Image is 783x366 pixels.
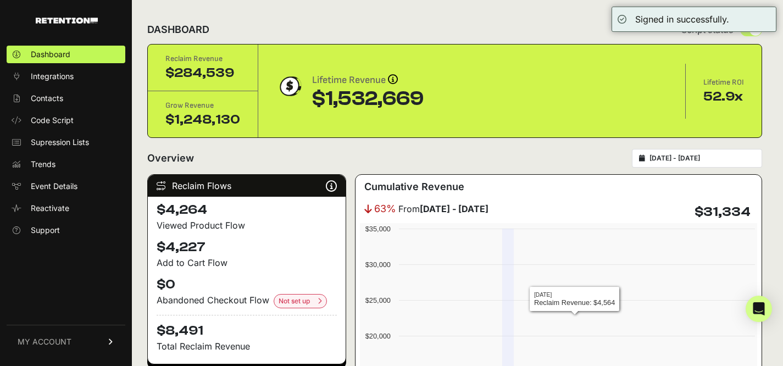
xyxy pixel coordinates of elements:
[165,53,240,64] div: Reclaim Revenue
[746,296,772,322] div: Open Intercom Messenger
[365,332,391,340] text: $20,000
[18,336,71,347] span: MY ACCOUNT
[36,18,98,24] img: Retention.com
[365,260,391,269] text: $30,000
[148,175,346,197] div: Reclaim Flows
[31,115,74,126] span: Code Script
[31,159,55,170] span: Trends
[365,296,391,304] text: $25,000
[31,71,74,82] span: Integrations
[635,13,729,26] div: Signed in successfully.
[312,88,424,110] div: $1,532,669
[7,68,125,85] a: Integrations
[165,64,240,82] div: $284,539
[312,73,424,88] div: Lifetime Revenue
[31,203,69,214] span: Reactivate
[703,77,744,88] div: Lifetime ROI
[7,156,125,173] a: Trends
[7,90,125,107] a: Contacts
[374,201,396,217] span: 63%
[420,203,488,214] strong: [DATE] - [DATE]
[31,93,63,104] span: Contacts
[31,181,77,192] span: Event Details
[7,46,125,63] a: Dashboard
[7,221,125,239] a: Support
[7,134,125,151] a: Supression Lists
[7,178,125,195] a: Event Details
[703,88,744,106] div: 52.9x
[157,219,337,232] div: Viewed Product Flow
[695,203,751,221] h4: $31,334
[165,100,240,111] div: Grow Revenue
[31,49,70,60] span: Dashboard
[157,276,337,293] h4: $0
[157,239,337,256] h4: $4,227
[7,112,125,129] a: Code Script
[165,111,240,129] div: $1,248,130
[147,151,194,166] h2: Overview
[157,256,337,269] div: Add to Cart Flow
[7,325,125,358] a: MY ACCOUNT
[157,315,337,340] h4: $8,491
[276,73,303,100] img: dollar-coin-05c43ed7efb7bc0c12610022525b4bbbb207c7efeef5aecc26f025e68dcafac9.png
[7,199,125,217] a: Reactivate
[365,225,391,233] text: $35,000
[147,22,209,37] h2: DASHBOARD
[157,293,337,308] div: Abandoned Checkout Flow
[157,340,337,353] p: Total Reclaim Revenue
[398,202,488,215] span: From
[31,137,89,148] span: Supression Lists
[364,179,464,195] h3: Cumulative Revenue
[31,225,60,236] span: Support
[157,201,337,219] h4: $4,264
